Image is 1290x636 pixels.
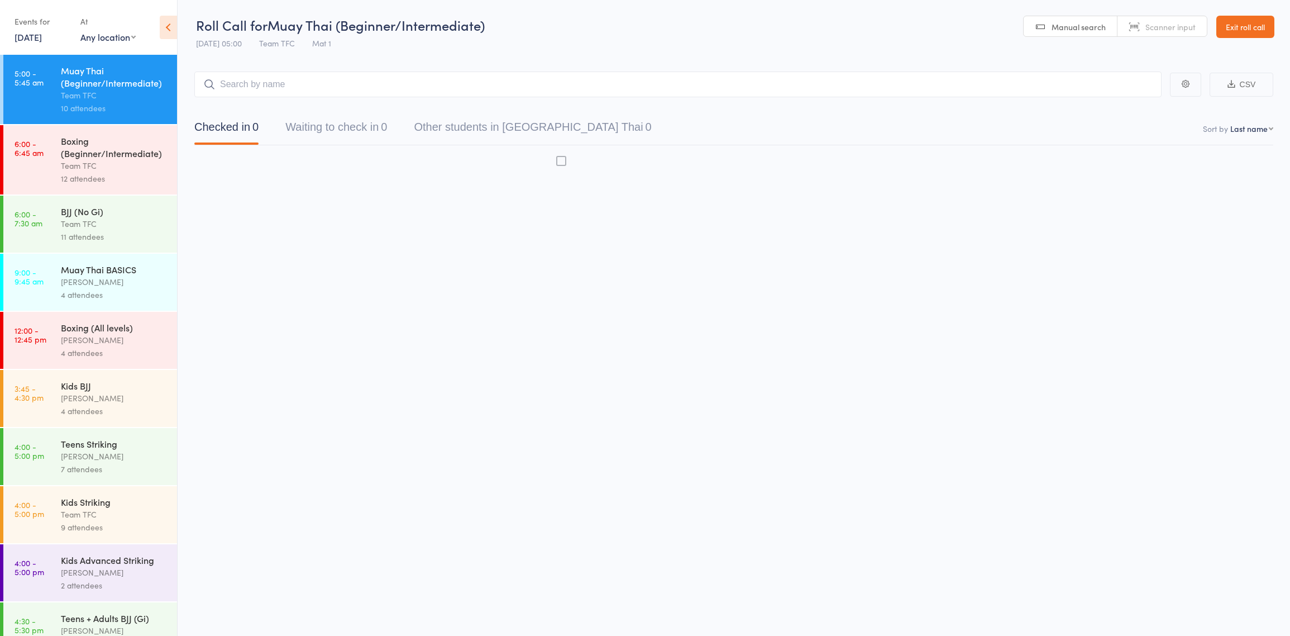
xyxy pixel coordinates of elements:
a: 4:00 -5:00 pmKids Advanced Striking[PERSON_NAME]2 attendees [3,544,177,601]
div: Kids BJJ [61,379,168,392]
time: 9:00 - 9:45 am [15,268,44,286]
a: 4:00 -5:00 pmKids StrikingTeam TFC9 attendees [3,486,177,543]
button: Other students in [GEOGRAPHIC_DATA] Thai0 [414,115,651,145]
div: Team TFC [61,89,168,102]
div: 2 attendees [61,579,168,592]
time: 3:45 - 4:30 pm [15,384,44,402]
div: [PERSON_NAME] [61,334,168,347]
div: 0 [381,121,387,133]
div: Team TFC [61,508,168,521]
span: Roll Call for [196,16,267,34]
button: Checked in0 [194,115,259,145]
div: 7 attendees [61,463,168,476]
div: 4 attendees [61,405,168,417]
span: Scanner input [1145,21,1196,32]
time: 5:00 - 5:45 am [15,69,44,87]
div: Last name [1230,123,1268,134]
a: Exit roll call [1216,16,1274,38]
time: 6:00 - 7:30 am [15,210,42,227]
span: Manual search [1052,21,1106,32]
a: 5:00 -5:45 amMuay Thai (Beginner/Intermediate)Team TFC10 attendees [3,55,177,124]
div: [PERSON_NAME] [61,566,168,579]
div: 12 attendees [61,172,168,185]
div: Kids Striking [61,496,168,508]
div: Team TFC [61,159,168,172]
span: [DATE] 05:00 [196,37,242,49]
div: At [80,12,136,31]
time: 4:00 - 5:00 pm [15,558,44,576]
div: Events for [15,12,69,31]
div: 0 [646,121,652,133]
label: Sort by [1203,123,1228,134]
div: Boxing (Beginner/Intermediate) [61,135,168,159]
div: BJJ (No Gi) [61,205,168,217]
time: 6:00 - 6:45 am [15,139,44,157]
div: [PERSON_NAME] [61,450,168,463]
div: Boxing (All levels) [61,321,168,334]
div: Team TFC [61,217,168,230]
input: Search by name [194,72,1162,97]
span: Muay Thai (Beginner/Intermediate) [267,16,485,34]
button: CSV [1210,73,1273,97]
button: Waiting to check in0 [285,115,387,145]
time: 12:00 - 12:45 pm [15,326,46,344]
a: 4:00 -5:00 pmTeens Striking[PERSON_NAME]7 attendees [3,428,177,485]
div: 9 attendees [61,521,168,534]
a: 6:00 -6:45 amBoxing (Beginner/Intermediate)Team TFC12 attendees [3,125,177,194]
div: Muay Thai BASICS [61,263,168,276]
a: 9:00 -9:45 amMuay Thai BASICS[PERSON_NAME]4 attendees [3,254,177,311]
div: Kids Advanced Striking [61,554,168,566]
time: 4:00 - 5:00 pm [15,442,44,460]
div: 10 attendees [61,102,168,115]
span: Mat 1 [312,37,331,49]
div: Muay Thai (Beginner/Intermediate) [61,64,168,89]
a: [DATE] [15,31,42,43]
span: Team TFC [259,37,295,49]
div: Any location [80,31,136,43]
a: 6:00 -7:30 amBJJ (No Gi)Team TFC11 attendees [3,196,177,253]
div: [PERSON_NAME] [61,392,168,405]
div: 4 attendees [61,288,168,301]
div: [PERSON_NAME] [61,276,168,288]
div: Teens Striking [61,438,168,450]
div: Teens + Adults BJJ (Gi) [61,612,168,624]
a: 12:00 -12:45 pmBoxing (All levels)[PERSON_NAME]4 attendees [3,312,177,369]
div: 11 attendees [61,230,168,243]
div: 0 [252,121,259,133]
div: 4 attendees [61,347,168,359]
time: 4:30 - 5:30 pm [15,616,44,634]
time: 4:00 - 5:00 pm [15,500,44,518]
a: 3:45 -4:30 pmKids BJJ[PERSON_NAME]4 attendees [3,370,177,427]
